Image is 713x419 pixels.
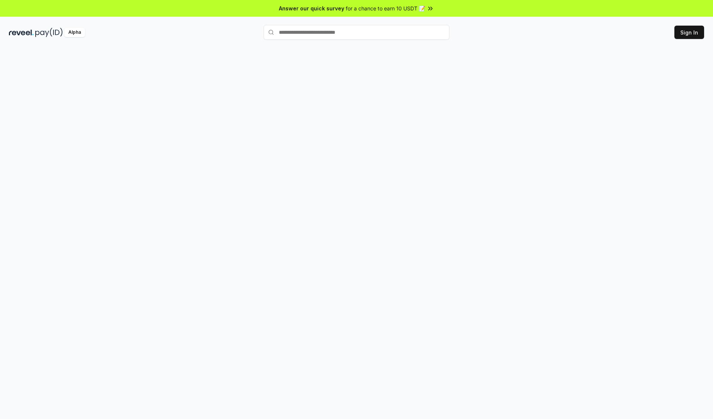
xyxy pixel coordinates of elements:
div: Alpha [64,28,85,37]
span: for a chance to earn 10 USDT 📝 [346,4,425,12]
img: reveel_dark [9,28,34,37]
img: pay_id [35,28,63,37]
button: Sign In [674,26,704,39]
span: Answer our quick survey [279,4,344,12]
